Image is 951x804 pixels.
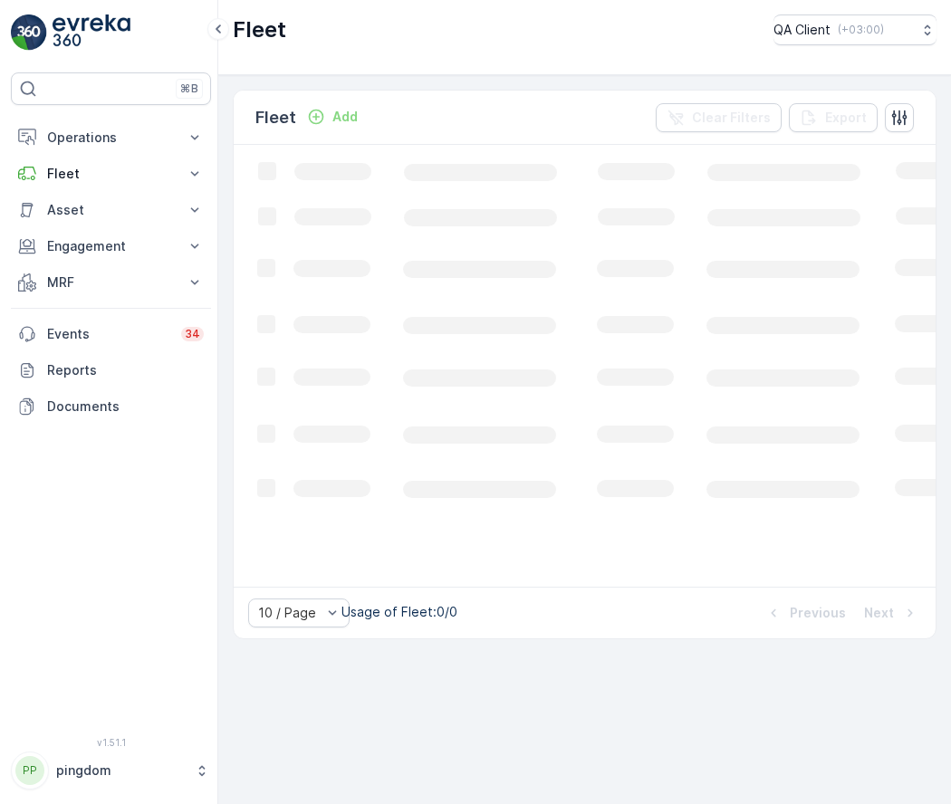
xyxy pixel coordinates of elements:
[47,273,175,292] p: MRF
[11,737,211,748] span: v 1.51.1
[180,81,198,96] p: ⌘B
[56,761,186,780] p: pingdom
[790,604,846,622] p: Previous
[11,388,211,425] a: Documents
[332,108,358,126] p: Add
[11,751,211,790] button: PPpingdom
[47,201,175,219] p: Asset
[11,228,211,264] button: Engagement
[47,237,175,255] p: Engagement
[11,120,211,156] button: Operations
[11,14,47,51] img: logo
[47,361,204,379] p: Reports
[763,602,848,624] button: Previous
[300,106,365,128] button: Add
[862,602,921,624] button: Next
[47,325,170,343] p: Events
[864,604,894,622] p: Next
[341,603,457,621] p: Usage of Fleet : 0/0
[15,756,44,785] div: PP
[692,109,771,127] p: Clear Filters
[773,14,937,45] button: QA Client(+03:00)
[47,165,175,183] p: Fleet
[185,327,200,341] p: 34
[825,109,867,127] p: Export
[233,15,286,44] p: Fleet
[656,103,782,132] button: Clear Filters
[255,105,296,130] p: Fleet
[47,129,175,147] p: Operations
[11,316,211,352] a: Events34
[789,103,878,132] button: Export
[47,397,204,416] p: Documents
[773,21,831,39] p: QA Client
[11,352,211,388] a: Reports
[11,156,211,192] button: Fleet
[53,14,130,51] img: logo_light-DOdMpM7g.png
[838,23,884,37] p: ( +03:00 )
[11,264,211,301] button: MRF
[11,192,211,228] button: Asset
